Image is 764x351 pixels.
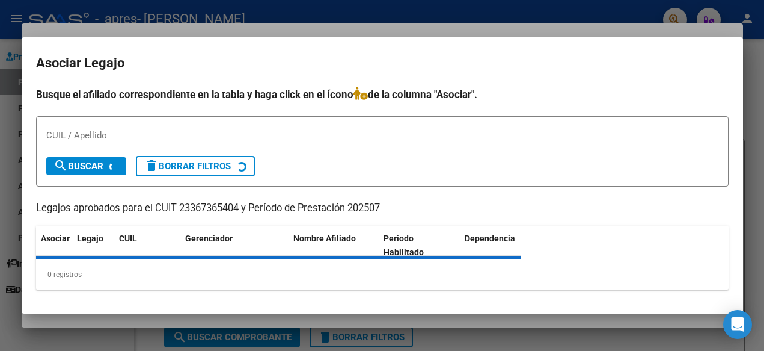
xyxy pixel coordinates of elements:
datatable-header-cell: CUIL [114,226,180,266]
button: Borrar Filtros [136,156,255,176]
datatable-header-cell: Periodo Habilitado [379,226,460,266]
span: Gerenciador [185,234,233,243]
datatable-header-cell: Legajo [72,226,114,266]
span: CUIL [119,234,137,243]
mat-icon: search [53,158,68,173]
datatable-header-cell: Nombre Afiliado [289,226,379,266]
mat-icon: delete [144,158,159,173]
datatable-header-cell: Dependencia [460,226,550,266]
div: 0 registros [36,259,729,290]
datatable-header-cell: Gerenciador [180,226,289,266]
datatable-header-cell: Asociar [36,226,72,266]
span: Asociar [41,234,70,243]
button: Buscar [46,157,126,175]
span: Borrar Filtros [144,161,231,172]
span: Dependencia [465,234,515,243]
span: Periodo Habilitado [384,234,424,257]
h2: Asociar Legajo [36,52,729,75]
span: Legajo [77,234,103,243]
h4: Busque el afiliado correspondiente en la tabla y haga click en el ícono de la columna "Asociar". [36,87,729,102]
span: Nombre Afiliado [293,234,356,243]
p: Legajos aprobados para el CUIT 23367365404 y Período de Prestación 202507 [36,201,729,216]
div: Open Intercom Messenger [723,310,752,339]
span: Buscar [53,161,103,172]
